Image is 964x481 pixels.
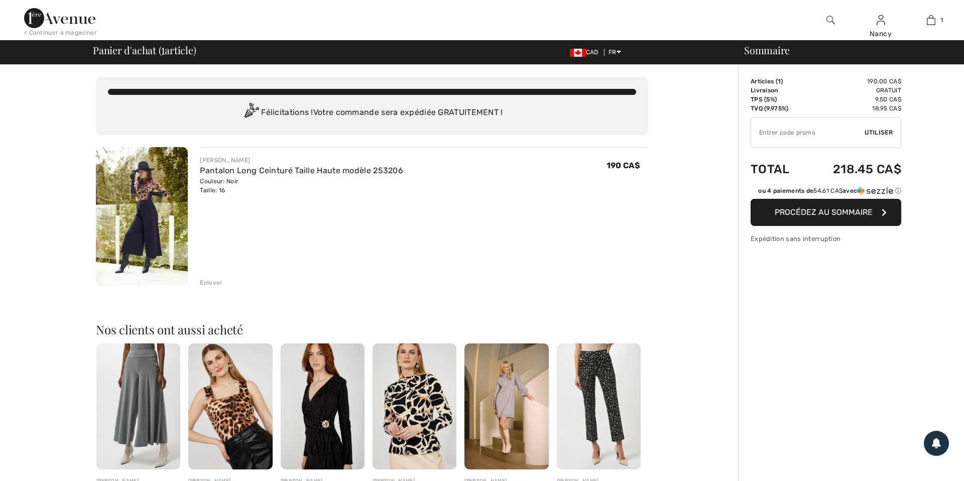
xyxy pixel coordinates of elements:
[856,29,905,39] div: Nancy
[775,207,873,217] span: Procédez au sommaire
[200,278,222,287] div: Enlever
[813,187,842,194] span: 54.61 CA$
[570,49,586,57] img: Canadian Dollar
[751,186,901,199] div: ou 4 paiements de54.61 CA$avecSezzle Cliquez pour en savoir plus sur Sezzle
[241,103,261,123] img: Congratulation2.svg
[940,16,943,25] span: 1
[751,117,865,148] input: Code promo
[778,78,781,85] span: 1
[906,14,955,26] a: 1
[96,343,180,469] img: Palazzos Taille Haute Longueur Complète modèle 253152
[96,147,188,285] img: Pantalon Long Ceinturé Taille Haute modèle 253206
[161,43,165,56] span: 1
[857,186,893,195] img: Sezzle
[927,14,935,26] img: Mon panier
[805,95,901,104] td: 9.50 CA$
[751,199,901,226] button: Procédez au sommaire
[609,49,621,56] span: FR
[108,103,636,123] div: Félicitations ! Votre commande sera expédiée GRATUITEMENT !
[24,28,97,37] div: < Continuer à magasiner
[805,104,901,113] td: 18.95 CA$
[188,343,272,469] img: Pull Satin Imprimé Léopard modèle 253442
[200,166,403,175] a: Pantalon Long Ceinturé Taille Haute modèle 253206
[96,323,648,335] h2: Nos clients ont aussi acheté
[865,128,893,137] span: Utiliser
[607,161,640,170] span: 190 CA$
[805,77,901,86] td: 190.00 CA$
[751,152,805,186] td: Total
[877,15,885,25] a: Se connecter
[200,156,403,165] div: [PERSON_NAME]
[281,343,365,469] img: Pull rayé col V modèle 254297
[826,14,835,26] img: recherche
[464,343,548,469] img: Robe Pull Col Roulé modèle 254931
[751,77,805,86] td: Articles ( )
[24,8,95,28] img: 1ère Avenue
[570,49,602,56] span: CAD
[373,343,456,469] img: Pull Imprimé Animal modèle 253141
[877,14,885,26] img: Mes infos
[805,86,901,95] td: Gratuit
[557,343,641,469] img: Pantalon Ajusté Cheville modèle 253097
[751,234,901,244] div: Expédition sans interruption
[751,104,805,113] td: TVQ (9.975%)
[200,177,403,195] div: Couleur: Noir Taille: 16
[805,152,901,186] td: 218.45 CA$
[93,45,196,55] span: Panier d'achat ( article)
[758,186,901,195] div: ou 4 paiements de avec
[751,86,805,95] td: Livraison
[732,45,958,55] div: Sommaire
[751,95,805,104] td: TPS (5%)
